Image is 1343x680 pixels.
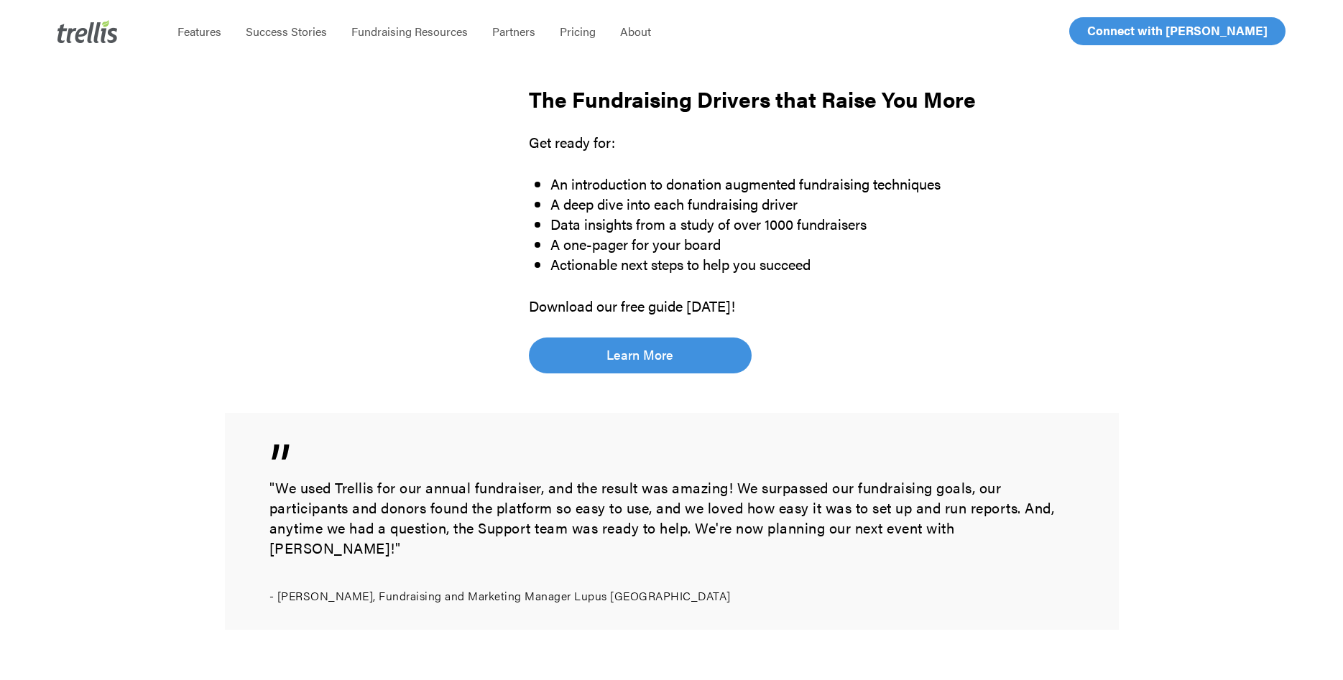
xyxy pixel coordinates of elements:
[269,588,731,604] span: - [PERSON_NAME], Fundraising and Marketing Manager Lupus [GEOGRAPHIC_DATA]
[177,23,221,39] span: Features
[620,23,651,39] span: About
[57,20,118,43] img: Trellis
[550,174,1119,194] li: An introduction to donation augmented fundraising techniques
[1087,22,1268,39] span: Connect with [PERSON_NAME]
[269,434,1074,579] p: "We used Trellis for our annual fundraiser, and the result was amazing! We surpassed our fundrais...
[1069,17,1286,45] a: Connect with [PERSON_NAME]
[165,24,234,39] a: Features
[560,23,596,39] span: Pricing
[550,234,1119,254] li: A one-pager for your board
[269,434,1074,492] span: ”
[246,23,327,39] span: Success Stories
[529,337,752,373] a: Learn More
[529,83,976,114] strong: The Fundraising Drivers that Raise You More
[550,254,1119,274] li: Actionable next steps to help you succeed
[339,24,480,39] a: Fundraising Resources
[351,23,468,39] span: Fundraising Resources
[550,194,1119,214] li: A deep dive into each fundraising driver
[492,23,535,39] span: Partners
[548,24,608,39] a: Pricing
[606,345,673,365] span: Learn More
[608,24,663,39] a: About
[480,24,548,39] a: Partners
[550,214,1119,234] li: Data insights from a study of over 1000 fundraisers
[234,24,339,39] a: Success Stories
[529,296,1119,316] p: Download our free guide [DATE]!
[529,132,1119,174] p: Get ready for:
